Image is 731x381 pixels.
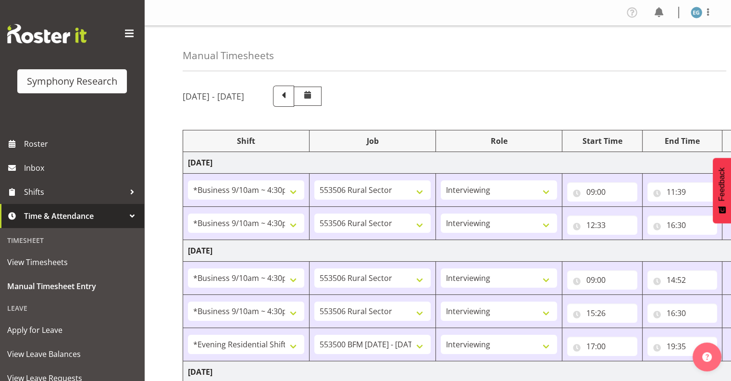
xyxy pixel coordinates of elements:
input: Click to select... [647,304,718,323]
h5: [DATE] - [DATE] [183,91,244,102]
a: View Leave Balances [2,342,142,366]
span: Manual Timesheet Entry [7,279,137,293]
input: Click to select... [647,182,718,202]
img: help-xxl-2.png [702,352,712,362]
a: Manual Timesheet Entry [2,274,142,298]
div: Start Time [567,135,637,147]
span: Feedback [718,167,726,201]
input: Click to select... [567,270,637,290]
button: Feedback - Show survey [713,158,731,223]
a: Apply for Leave [2,318,142,342]
div: Leave [2,298,142,318]
span: Shifts [24,185,125,199]
div: Shift [188,135,304,147]
span: View Leave Balances [7,347,137,361]
div: Role [441,135,557,147]
span: Inbox [24,161,139,175]
input: Click to select... [567,182,637,202]
input: Click to select... [647,270,718,290]
img: evelyn-gray1866.jpg [691,7,702,18]
input: Click to select... [647,216,718,235]
h4: Manual Timesheets [183,50,274,61]
span: Apply for Leave [7,323,137,337]
div: End Time [647,135,718,147]
span: View Timesheets [7,255,137,269]
span: Roster [24,137,139,151]
input: Click to select... [647,337,718,356]
span: Time & Attendance [24,209,125,223]
div: Symphony Research [27,74,117,89]
input: Click to select... [567,337,637,356]
div: Job [314,135,431,147]
div: Timesheet [2,230,142,250]
input: Click to select... [567,304,637,323]
a: View Timesheets [2,250,142,274]
img: Rosterit website logo [7,24,87,43]
input: Click to select... [567,216,637,235]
